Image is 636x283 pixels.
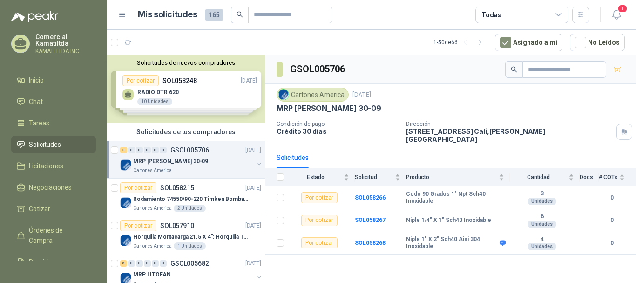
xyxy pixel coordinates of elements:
div: 0 [144,260,151,267]
img: Company Logo [120,197,131,208]
img: Company Logo [120,235,131,246]
a: Licitaciones [11,157,96,175]
p: Cartones America [133,167,172,174]
button: Solicitudes de nuevos compradores [111,59,261,66]
span: Chat [29,97,43,107]
p: [DATE] [245,184,261,193]
b: 0 [599,216,625,225]
p: GSOL005706 [170,147,209,153]
div: Por cotizar [301,192,338,203]
p: Comercial Kamatiltda [35,34,96,47]
a: Órdenes de Compra [11,221,96,249]
p: Crédito 30 días [277,127,399,135]
b: 0 [599,193,625,202]
a: Tareas [11,114,96,132]
a: Remisiones [11,253,96,271]
p: [STREET_ADDRESS] Cali , [PERSON_NAME][GEOGRAPHIC_DATA] [406,127,613,143]
p: MRP [PERSON_NAME] 30-09 [277,104,381,113]
a: Cotizar [11,200,96,218]
img: Logo peakr [11,11,59,22]
p: Condición de pago [277,121,399,127]
span: Tareas [29,118,49,128]
p: SOL057910 [160,222,194,229]
a: Por cotizarSOL058215[DATE] Company LogoRodamiento 74550/90-220 Timken BombaVG40Cartones America2 ... [107,179,265,216]
div: Solicitudes de tus compradores [107,123,265,141]
div: 0 [136,147,143,153]
div: 0 [152,260,159,267]
button: Asignado a mi [495,34,562,51]
button: No Leídos [570,34,625,51]
div: 0 [136,260,143,267]
a: Negociaciones [11,179,96,196]
div: Unidades [528,243,556,250]
div: Unidades [528,221,556,228]
div: 0 [144,147,151,153]
a: 3 0 0 0 0 0 GSOL005706[DATE] Company LogoMRP [PERSON_NAME] 30-09Cartones America [120,145,263,174]
a: SOL058267 [355,217,386,223]
th: Estado [290,168,355,186]
span: Negociaciones [29,182,72,193]
div: 1 - 50 de 66 [433,35,487,50]
span: Remisiones [29,257,63,267]
p: Cartones America [133,205,172,212]
div: 2 Unidades [174,205,206,212]
div: 3 [120,147,127,153]
p: Dirección [406,121,613,127]
div: Por cotizar [120,182,156,193]
span: search [237,11,243,18]
div: 0 [128,260,135,267]
b: 6 [510,213,574,221]
th: Cantidad [510,168,580,186]
th: Producto [406,168,510,186]
b: Niple 1/4" X 1" Sch40 Inoxidable [406,217,491,224]
span: 1 [617,4,628,13]
span: search [511,66,517,73]
div: 0 [160,260,167,267]
span: Estado [290,174,342,180]
div: Solicitudes [277,152,309,163]
th: Solicitud [355,168,406,186]
div: Cartones America [277,88,349,102]
div: Por cotizar [301,237,338,248]
span: # COTs [599,174,617,180]
th: # COTs [599,168,636,186]
span: Órdenes de Compra [29,225,87,246]
b: Niple 1" X 2" Sch40 Aisi 304 Inoxidable [406,236,497,250]
button: 1 [608,7,625,23]
img: Company Logo [120,159,131,171]
a: Inicio [11,71,96,89]
p: [DATE] [245,146,261,155]
div: 0 [152,147,159,153]
div: Solicitudes de nuevos compradoresPor cotizarSOL058248[DATE] RADIO DTR 62010 UnidadesPor cotizarSO... [107,55,265,123]
b: Codo 90 Grados 1" Npt Sch40 Inoxidable [406,191,504,205]
span: Cotizar [29,204,50,214]
div: Unidades [528,198,556,205]
p: Horquilla Montacarga 21.5 X 4": Horquilla Telescopica Overall size 2108 x 660 x 324mm [133,233,249,242]
div: Por cotizar [120,220,156,231]
p: KAMATI LTDA BIC [35,48,96,54]
p: [DATE] [245,259,261,268]
div: 1 Unidades [174,242,206,250]
b: SOL058266 [355,194,386,201]
div: 0 [160,147,167,153]
span: Solicitudes [29,139,61,150]
div: 0 [128,147,135,153]
div: Por cotizar [301,215,338,226]
h3: GSOL005706 [290,62,346,76]
p: [DATE] [352,90,371,99]
a: Chat [11,93,96,110]
a: Solicitudes [11,136,96,153]
p: MRP LITOFAN [133,270,171,279]
p: Rodamiento 74550/90-220 Timken BombaVG40 [133,195,249,204]
b: 3 [510,190,574,198]
img: Company Logo [278,90,289,100]
span: Solicitud [355,174,393,180]
p: Cartones America [133,242,172,250]
span: 165 [205,9,223,21]
span: Licitaciones [29,161,63,171]
h1: Mis solicitudes [138,8,197,21]
b: 4 [510,236,574,243]
a: SOL058268 [355,240,386,246]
